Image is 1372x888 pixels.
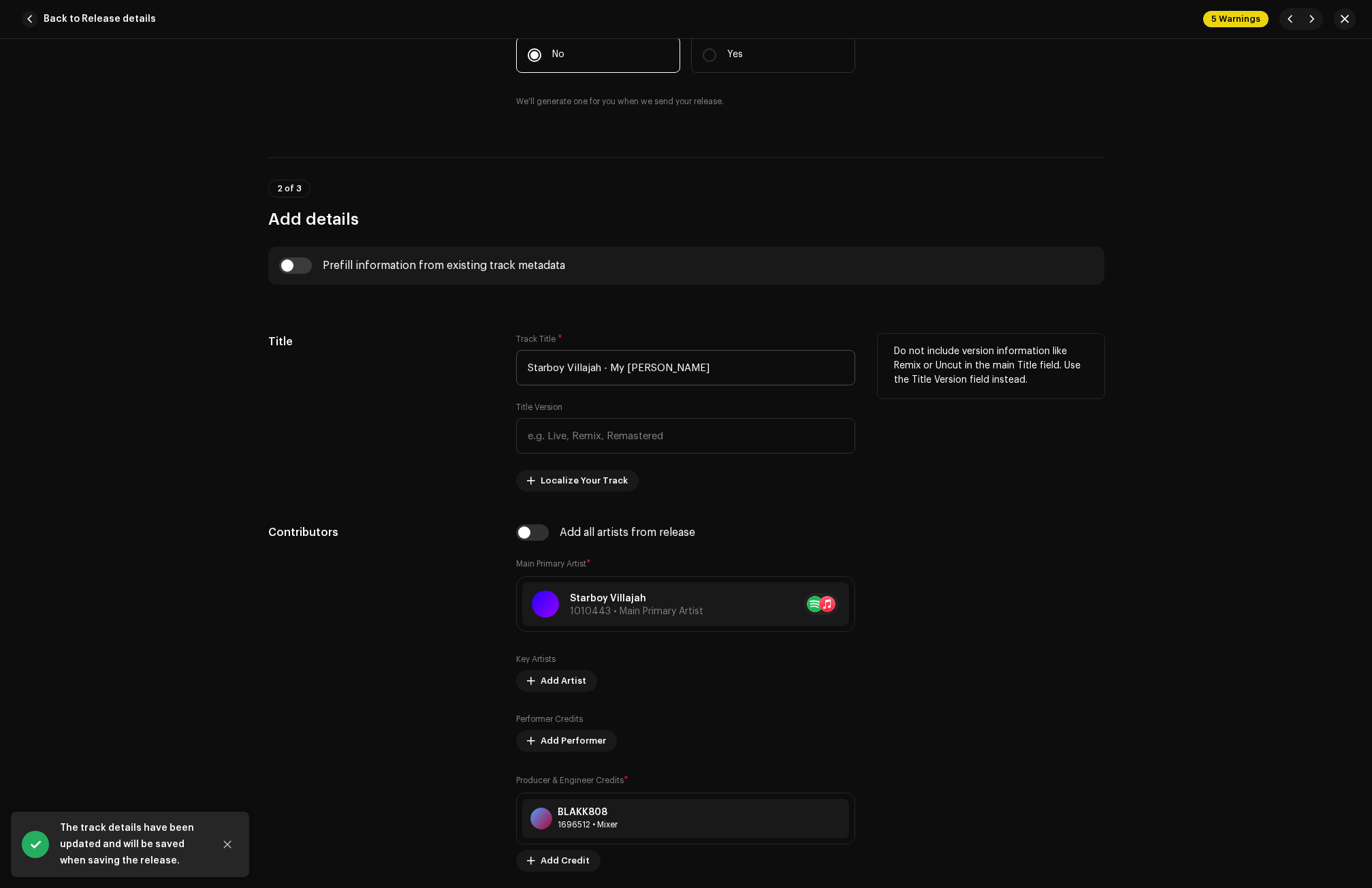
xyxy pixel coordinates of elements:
[268,334,495,350] h5: Title
[268,524,495,541] h5: Contributors
[541,667,586,695] span: Add Artist
[516,95,724,108] small: We'll generate one for you when we send your release.
[541,467,628,494] span: Localize Your Track
[516,730,617,752] button: Add Performer
[516,654,556,665] label: Key Artists
[516,470,639,492] button: Localize Your Track
[277,185,302,193] span: 2 of 3
[552,48,564,62] p: No
[570,592,703,606] p: Starboy Villajah
[516,714,583,725] label: Performer Credits
[516,350,855,385] input: Enter the name of the track
[541,847,590,874] span: Add Credit
[60,820,203,869] div: The track details have been updated and will be saved when saving the release.
[516,560,586,568] small: Main Primary Artist
[516,776,624,784] small: Producer & Engineer Credits
[323,260,565,271] div: Prefill information from existing track metadata
[516,334,562,345] label: Track Title
[558,807,618,818] div: BLAKK808
[516,850,601,872] button: Add Credit
[214,831,241,858] button: Close
[541,727,606,755] span: Add Performer
[268,208,1104,230] h3: Add details
[558,819,618,830] div: Mixer
[570,607,703,616] span: 1010443 • Main Primary Artist
[894,345,1088,387] p: Do not include version information like Remix or Uncut in the main Title field. Use the Title Ver...
[516,670,597,692] button: Add Artist
[560,527,695,538] div: Add all artists from release
[727,48,743,62] p: Yes
[516,418,855,454] input: e.g. Live, Remix, Remastered
[516,402,562,413] label: Title Version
